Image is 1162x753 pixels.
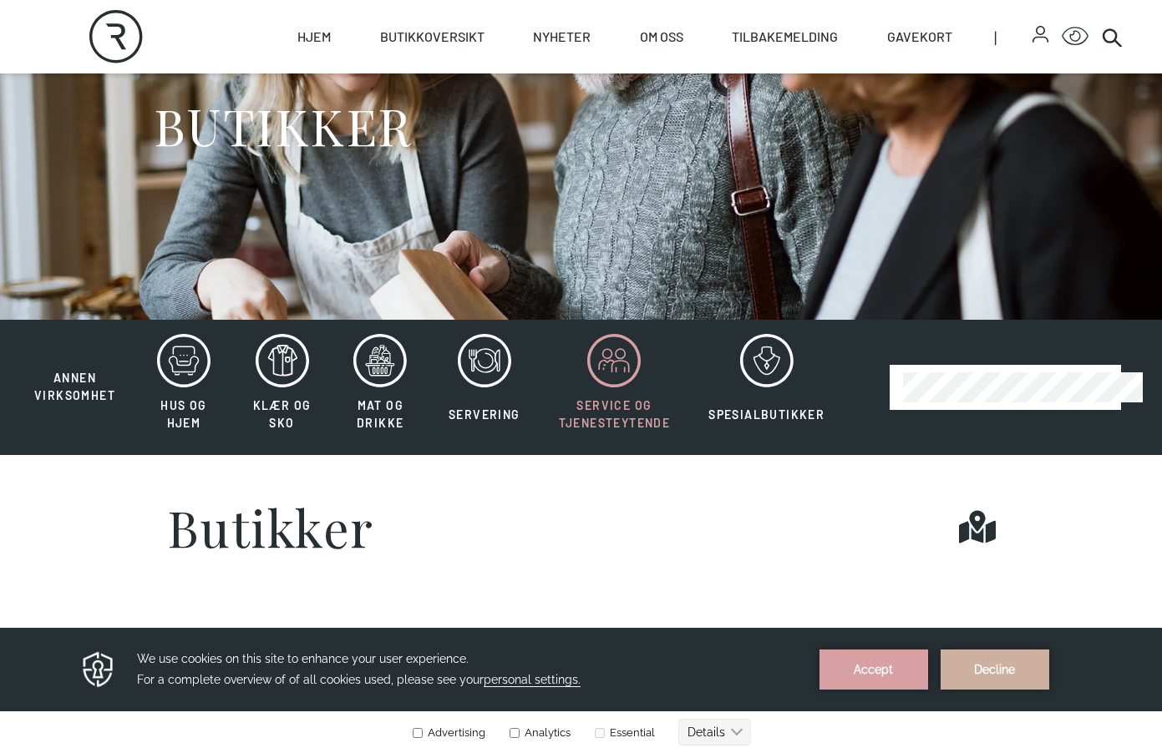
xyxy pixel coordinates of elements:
button: Service og tjenesteytende [541,333,688,442]
label: Advertising [412,101,485,114]
span: Annen virksomhet [34,371,115,402]
button: Decline [941,24,1049,64]
button: Servering [431,333,538,442]
input: Analytics [510,103,520,113]
button: Accept [819,24,928,64]
button: Spesialbutikker [691,333,842,442]
span: personal settings. [484,48,581,62]
span: Spesialbutikker [708,407,825,422]
button: Open Accessibility Menu [1062,23,1088,50]
h1: Butikker [167,502,374,552]
span: Servering [449,407,520,422]
h3: We use cookies on this site to enhance your user experience. For a complete overview of of all co... [137,23,799,65]
button: Details [678,93,751,120]
span: Klær og sko [253,398,312,430]
span: Service og tjenesteytende [559,398,671,430]
span: Mat og drikke [357,398,403,430]
button: Mat og drikke [332,333,428,442]
button: Klær og sko [235,333,330,442]
span: Hus og hjem [160,398,206,430]
button: Hus og hjem [136,333,231,442]
label: Analytics [506,101,571,114]
input: Advertising [413,103,423,113]
input: Essential [595,103,605,113]
h1: BUTIKKER [154,94,412,157]
text: Details [688,100,725,114]
img: Privacy reminder [80,24,116,64]
button: Annen virksomhet [17,333,133,405]
label: Essential [591,101,655,114]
